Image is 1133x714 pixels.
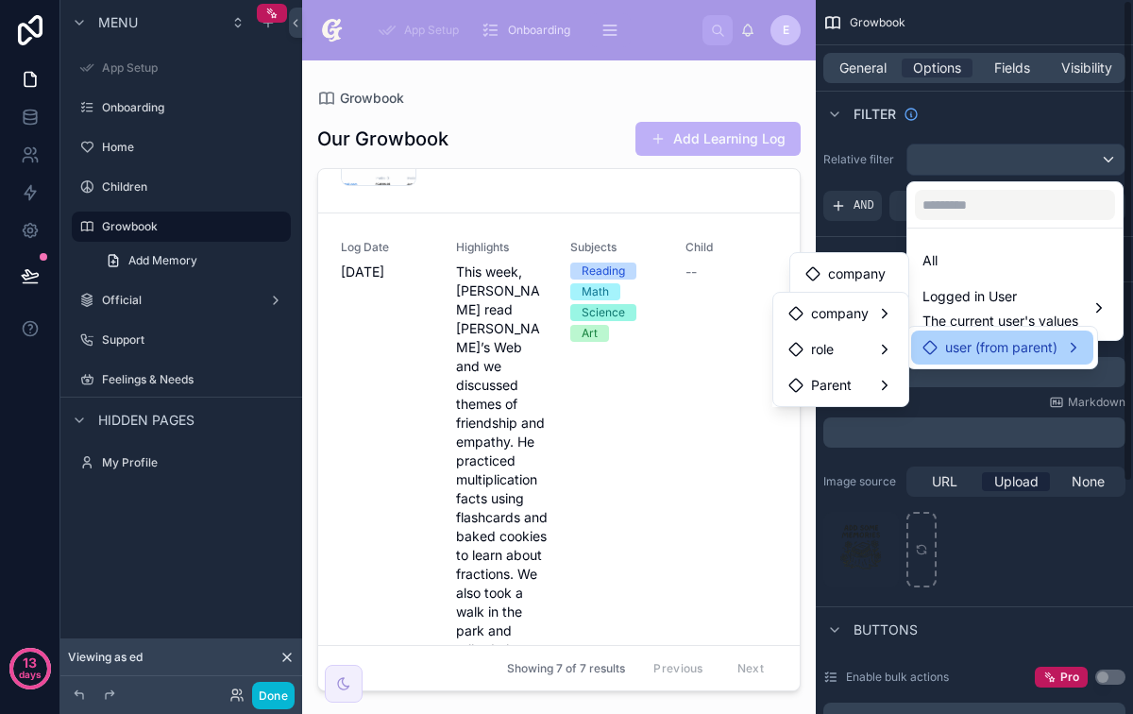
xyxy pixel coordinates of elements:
span: role [811,338,834,361]
a: Onboarding [476,13,583,47]
div: Math [582,283,609,300]
span: e [783,23,789,38]
span: Highlights [456,240,549,255]
img: App logo [317,15,347,45]
span: Showing 7 of 7 results [507,661,625,676]
span: [DATE] [341,263,433,281]
button: Add Learning Log [635,122,801,156]
div: scrollable content [363,9,702,51]
span: -- [685,263,697,281]
span: Child [685,240,778,255]
span: Parent [811,374,852,397]
span: user (from parent) [945,336,1057,359]
div: Science [582,304,625,321]
span: Subjects [570,240,663,255]
a: App Setup [372,13,472,47]
a: Growbook [317,89,404,108]
span: company [828,263,886,285]
span: Growbook [340,89,404,108]
span: Onboarding [508,23,570,38]
div: Art [582,325,598,342]
span: Logged in User [922,285,1078,308]
span: company [811,302,869,325]
span: App Setup [404,23,459,38]
span: Log Date [341,240,433,255]
div: Reading [582,263,625,280]
span: All [922,249,938,272]
span: The current user's values [922,312,1078,331]
h1: Our Growbook [317,126,448,152]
